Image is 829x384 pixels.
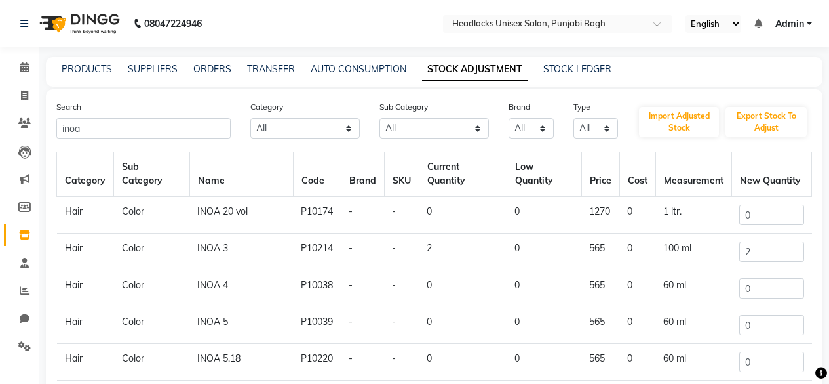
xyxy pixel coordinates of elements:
td: 0 [507,270,581,307]
td: - [384,270,419,307]
th: New Quantity [731,152,811,197]
td: 565 [581,234,619,270]
a: PRODUCTS [62,63,112,75]
a: STOCK LEDGER [543,63,611,75]
a: STOCK ADJUSTMENT [422,58,528,81]
a: SUPPLIERS [128,63,178,75]
td: 565 [581,270,619,307]
label: Brand [509,101,530,113]
input: Search Product [56,118,231,139]
td: INOA 20 vol [189,196,293,234]
td: P10038 [293,270,341,307]
td: 0 [507,307,581,344]
td: 0 [419,270,507,307]
label: Type [573,101,590,113]
td: Color [114,270,190,307]
th: Cost [619,152,655,197]
td: - [341,196,384,234]
td: P10220 [293,344,341,381]
td: 0 [419,307,507,344]
th: SKU [384,152,419,197]
th: Measurement [655,152,731,197]
td: 2 [419,234,507,270]
label: Category [250,101,283,113]
td: 0 [619,234,655,270]
td: 60 ml [655,270,731,307]
button: Import Adjusted Stock [639,107,719,137]
td: Color [114,196,190,234]
td: - [384,234,419,270]
td: INOA 4 [189,270,293,307]
td: - [384,307,419,344]
td: P10214 [293,234,341,270]
td: INOA 5 [189,307,293,344]
td: P10174 [293,196,341,234]
td: 0 [619,307,655,344]
td: 1 ltr. [655,196,731,234]
td: INOA 3 [189,234,293,270]
td: P10039 [293,307,341,344]
td: 0 [507,196,581,234]
td: - [384,344,419,381]
th: Brand [341,152,384,197]
td: Hair [57,344,114,381]
a: AUTO CONSUMPTION [311,63,406,75]
td: 0 [619,196,655,234]
td: INOA 5.18 [189,344,293,381]
th: Price [581,152,619,197]
button: Export Stock To Adjust [725,107,807,137]
td: 565 [581,344,619,381]
td: Color [114,234,190,270]
th: Low Quantity [507,152,581,197]
td: 0 [619,344,655,381]
th: Category [57,152,114,197]
label: Search [56,101,81,113]
td: 0 [419,196,507,234]
td: 565 [581,307,619,344]
th: Current Quantity [419,152,507,197]
td: 0 [507,344,581,381]
td: 60 ml [655,307,731,344]
label: Sub Category [379,101,428,113]
td: Color [114,307,190,344]
td: - [341,234,384,270]
th: Sub Category [114,152,190,197]
img: logo [33,5,123,42]
th: Name [189,152,293,197]
td: 0 [507,234,581,270]
td: 60 ml [655,344,731,381]
td: - [341,270,384,307]
td: 0 [419,344,507,381]
td: Hair [57,234,114,270]
a: ORDERS [193,63,231,75]
th: Code [293,152,341,197]
span: Admin [775,17,804,31]
td: - [341,344,384,381]
td: Hair [57,270,114,307]
td: Hair [57,196,114,234]
td: 100 ml [655,234,731,270]
td: 1270 [581,196,619,234]
td: Hair [57,307,114,344]
a: TRANSFER [247,63,295,75]
b: 08047224946 [144,5,202,42]
td: - [341,307,384,344]
td: - [384,196,419,234]
td: Color [114,344,190,381]
td: 0 [619,270,655,307]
